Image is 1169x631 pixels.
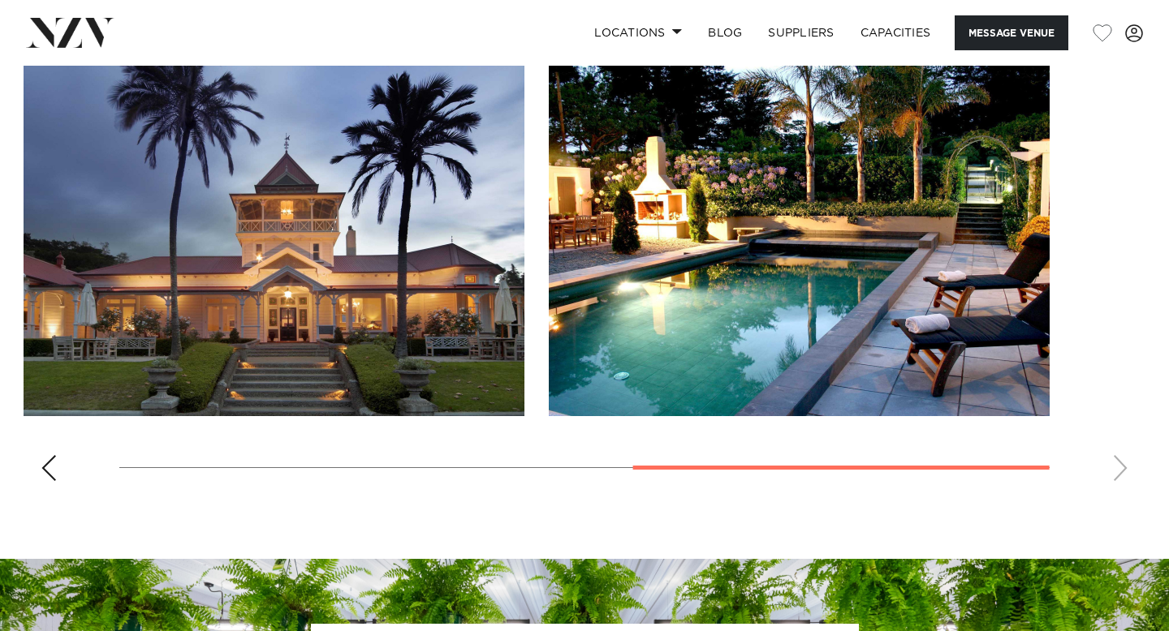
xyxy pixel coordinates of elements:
[848,15,944,50] a: Capacities
[581,15,695,50] a: Locations
[549,49,1050,416] swiper-slide: 4 / 4
[24,49,524,416] swiper-slide: 3 / 4
[695,15,755,50] a: BLOG
[955,15,1068,50] button: Message Venue
[755,15,847,50] a: SUPPLIERS
[26,18,114,47] img: nzv-logo.png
